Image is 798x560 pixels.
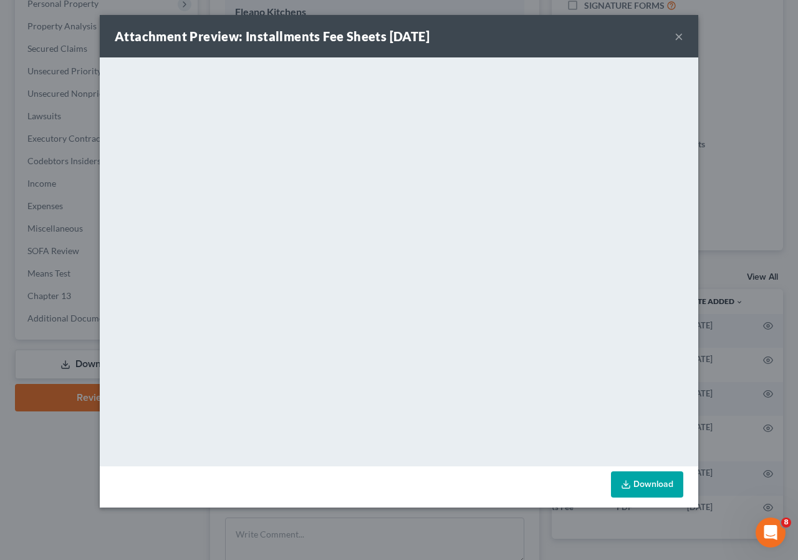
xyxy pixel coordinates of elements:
[675,29,683,44] button: ×
[115,29,430,44] strong: Attachment Preview: Installments Fee Sheets [DATE]
[756,518,786,548] iframe: Intercom live chat
[781,518,791,528] span: 8
[100,57,698,463] iframe: <object ng-attr-data='[URL][DOMAIN_NAME]' type='application/pdf' width='100%' height='650px'></ob...
[611,471,683,498] a: Download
